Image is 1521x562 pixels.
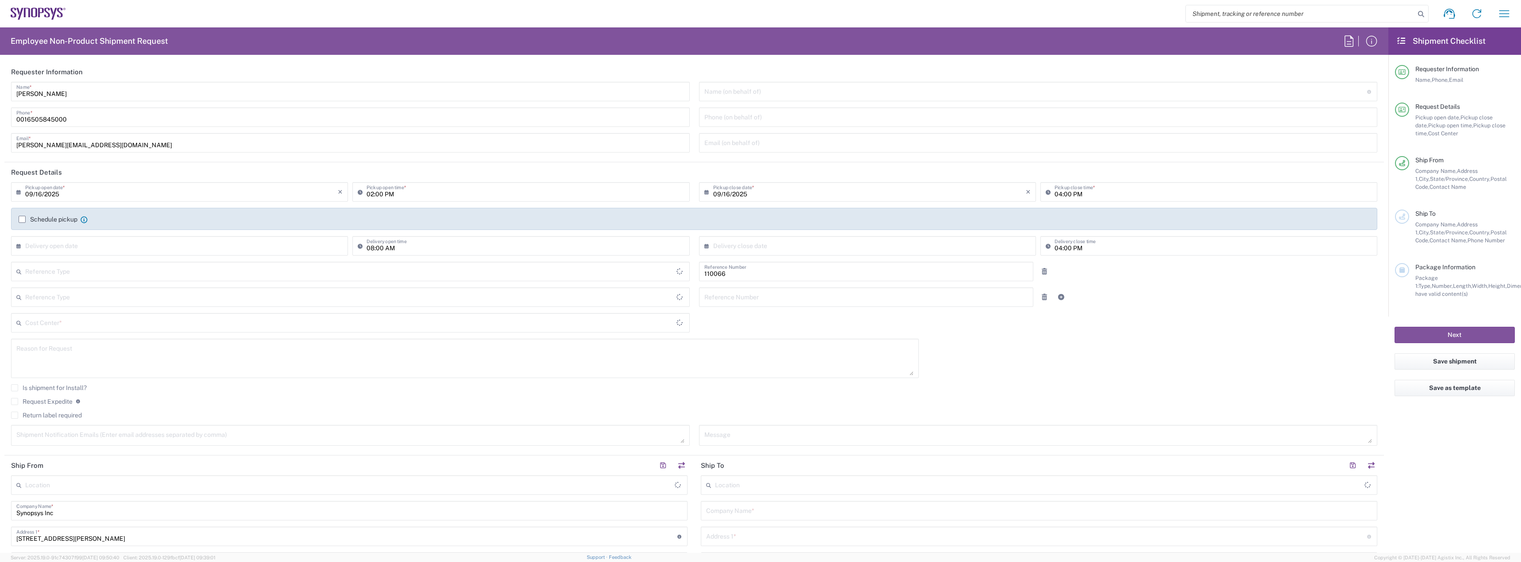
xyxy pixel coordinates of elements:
span: Phone Number [1467,237,1505,244]
a: Feedback [609,554,631,560]
span: Name, [1415,76,1432,83]
label: Is shipment for Install? [11,384,87,391]
span: Type, [1418,283,1432,289]
span: Package Information [1415,264,1475,271]
span: Country, [1469,229,1490,236]
span: State/Province, [1430,229,1469,236]
span: State/Province, [1430,176,1469,182]
input: Shipment, tracking or reference number [1186,5,1415,22]
span: Server: 2025.19.0-91c74307f99 [11,555,119,560]
label: Schedule pickup [19,216,77,223]
span: Height, [1488,283,1507,289]
span: Contact Name [1429,184,1466,190]
a: Support [587,554,609,560]
span: Email [1449,76,1464,83]
i: × [338,185,343,199]
h2: Request Details [11,168,62,177]
button: Next [1395,327,1515,343]
span: Phone, [1432,76,1449,83]
span: Number, [1432,283,1453,289]
span: Request Details [1415,103,1460,110]
label: Request Expedite [11,398,73,405]
span: Cost Center [1428,130,1458,137]
button: Save shipment [1395,353,1515,370]
span: Company Name, [1415,168,1457,174]
h2: Ship From [11,461,43,470]
a: Remove Reference [1038,265,1051,278]
span: Contact Name, [1429,237,1467,244]
span: Requester Information [1415,65,1479,73]
span: Pickup open time, [1428,122,1473,129]
span: Length, [1453,283,1472,289]
h2: Requester Information [11,68,83,76]
span: City, [1419,176,1430,182]
span: Ship To [1415,210,1436,217]
span: [DATE] 09:39:01 [180,555,215,560]
span: [DATE] 09:50:40 [82,555,119,560]
span: Company Name, [1415,221,1457,228]
span: Width, [1472,283,1488,289]
button: Save as template [1395,380,1515,396]
span: Client: 2025.19.0-129fbcf [123,555,215,560]
span: Copyright © [DATE]-[DATE] Agistix Inc., All Rights Reserved [1374,554,1510,562]
h2: Employee Non-Product Shipment Request [11,36,168,46]
a: Add Reference [1055,291,1067,303]
label: Return label required [11,412,82,419]
span: Country, [1469,176,1490,182]
a: Remove Reference [1038,291,1051,303]
span: Ship From [1415,157,1444,164]
i: × [1026,185,1031,199]
span: City, [1419,229,1430,236]
span: Pickup open date, [1415,114,1460,121]
h2: Ship To [701,461,724,470]
span: Package 1: [1415,275,1438,289]
h2: Shipment Checklist [1396,36,1486,46]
